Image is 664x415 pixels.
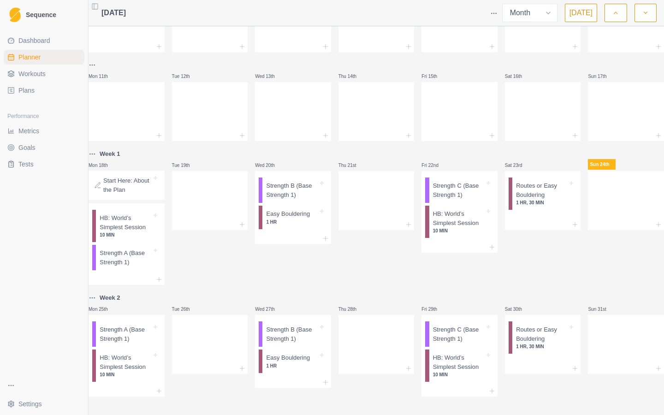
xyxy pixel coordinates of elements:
p: HB: World’s Simplest Session [433,209,485,227]
div: HB: World’s Simplest Session10 MIN [425,206,494,238]
span: Workouts [18,69,46,78]
p: 1 HR [266,362,318,369]
p: Mon 25th [89,306,116,313]
p: Strength C (Base Strength 1) [433,325,485,343]
div: Strength A (Base Strength 1) [92,245,161,270]
p: Wed 20th [255,162,283,169]
p: 10 MIN [100,371,151,378]
div: Strength C (Base Strength 1) [425,321,494,347]
a: Plans [4,83,84,98]
p: Strength B (Base Strength 1) [266,325,318,343]
p: 1 HR [266,219,318,225]
p: Strength A (Base Strength 1) [100,325,151,343]
div: Strength B (Base Strength 1) [259,178,327,203]
p: Mon 11th [89,73,116,80]
p: Wed 13th [255,73,283,80]
p: 10 MIN [433,371,485,378]
a: Dashboard [4,33,84,48]
p: Sat 16th [505,73,533,80]
p: Sun 17th [588,73,616,80]
span: [DATE] [101,7,126,18]
p: HB: World’s Simplest Session [433,353,485,371]
p: Fri 22nd [421,162,449,169]
div: HB: World’s Simplest Session10 MIN [92,210,161,242]
a: Planner [4,50,84,65]
img: Logo [9,7,21,23]
p: Sun 24th [588,159,616,170]
div: Routes or Easy Bouldering1 HR, 30 MIN [509,321,577,354]
div: HB: World’s Simplest Session10 MIN [92,350,161,382]
p: 10 MIN [433,227,485,234]
p: Easy Bouldering [266,209,310,219]
div: Strength C (Base Strength 1) [425,178,494,203]
div: Start Here: About the Plan [89,171,165,200]
button: [DATE] [565,4,597,22]
a: Workouts [4,66,84,81]
p: Tue 26th [172,306,200,313]
p: Fri 29th [421,306,449,313]
p: Sat 30th [505,306,533,313]
span: Tests [18,160,34,169]
p: Tue 12th [172,73,200,80]
div: Easy Bouldering1 HR [259,206,327,229]
span: Metrics [18,126,39,136]
span: Sequence [26,12,56,18]
div: Routes or Easy Bouldering1 HR, 30 MIN [509,178,577,210]
p: Week 1 [100,149,120,159]
a: Goals [4,140,84,155]
p: Sat 23rd [505,162,533,169]
p: Week 2 [100,293,120,302]
p: Strength A (Base Strength 1) [100,249,151,267]
div: Performance [4,109,84,124]
div: HB: World’s Simplest Session10 MIN [425,350,494,382]
p: Strength C (Base Strength 1) [433,181,485,199]
div: Easy Bouldering1 HR [259,350,327,373]
p: Sun 31st [588,306,616,313]
p: Thu 28th [338,306,366,313]
a: Tests [4,157,84,172]
a: LogoSequence [4,4,84,26]
p: Tue 19th [172,162,200,169]
p: Wed 27th [255,306,283,313]
button: Settings [4,397,84,411]
p: 10 MIN [100,231,151,238]
span: Goals [18,143,36,152]
p: HB: World’s Simplest Session [100,213,151,231]
p: Strength B (Base Strength 1) [266,181,318,199]
p: Easy Bouldering [266,353,310,362]
span: Plans [18,86,35,95]
p: 1 HR, 30 MIN [516,199,568,206]
p: Mon 18th [89,162,116,169]
p: 1 HR, 30 MIN [516,343,568,350]
div: Strength A (Base Strength 1) [92,321,161,347]
a: Metrics [4,124,84,138]
p: Thu 14th [338,73,366,80]
p: Routes or Easy Bouldering [516,181,568,199]
p: Thu 21st [338,162,366,169]
p: Routes or Easy Bouldering [516,325,568,343]
p: HB: World’s Simplest Session [100,353,151,371]
p: Fri 15th [421,73,449,80]
span: Planner [18,53,41,62]
span: Dashboard [18,36,50,45]
p: Start Here: About the Plan [103,176,152,194]
div: Strength B (Base Strength 1) [259,321,327,347]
